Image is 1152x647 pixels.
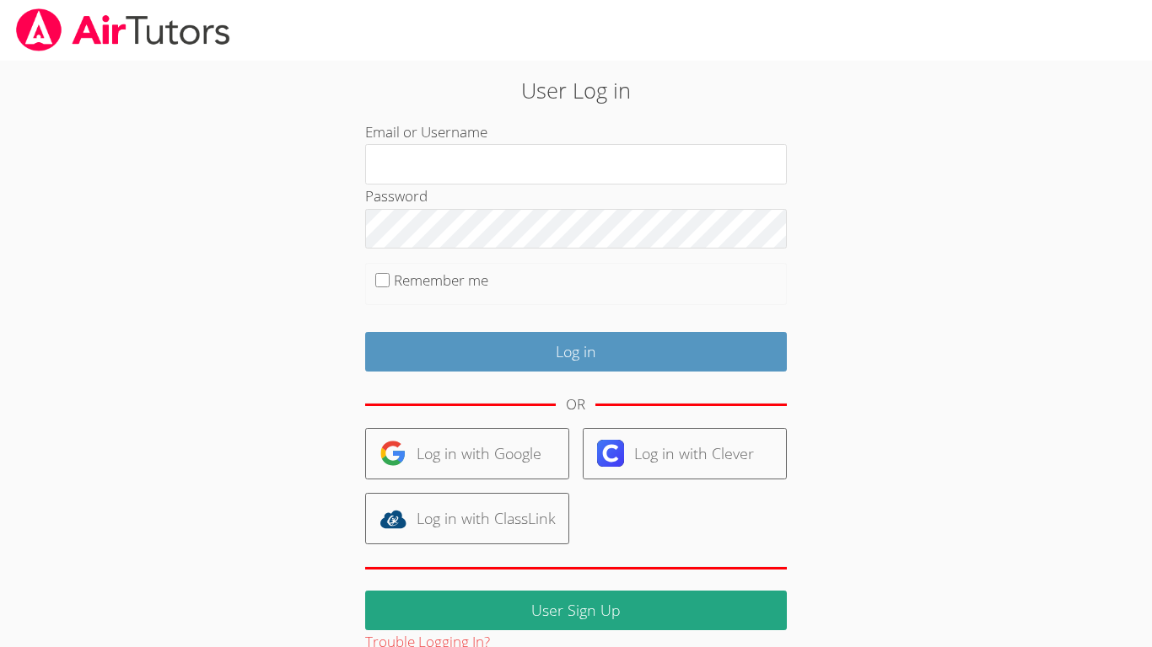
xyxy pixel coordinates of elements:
a: Log in with Clever [583,428,787,479]
a: Log in with Google [365,428,569,479]
a: User Sign Up [365,591,787,630]
img: airtutors_banner-c4298cdbf04f3fff15de1276eac7730deb9818008684d7c2e4769d2f7ddbe033.png [14,8,232,51]
label: Email or Username [365,122,487,142]
input: Log in [365,332,787,372]
label: Password [365,186,428,206]
h2: User Log in [265,74,887,106]
a: Log in with ClassLink [365,493,569,544]
div: OR [566,393,585,417]
label: Remember me [394,270,488,290]
img: clever-logo-6eab21bc6e7a338710f1a6ff85c0baf02591cd810cc4098c63d3a4b26e2feb20.svg [597,440,624,467]
img: google-logo-50288ca7cdecda66e5e0955fdab243c47b7ad437acaf1139b6f446037453330a.svg [380,440,406,467]
img: classlink-logo-d6bb404cc1216ec64c9a2012d9dc4662098be43eaf13dc465df04b49fa7ab582.svg [380,505,406,532]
